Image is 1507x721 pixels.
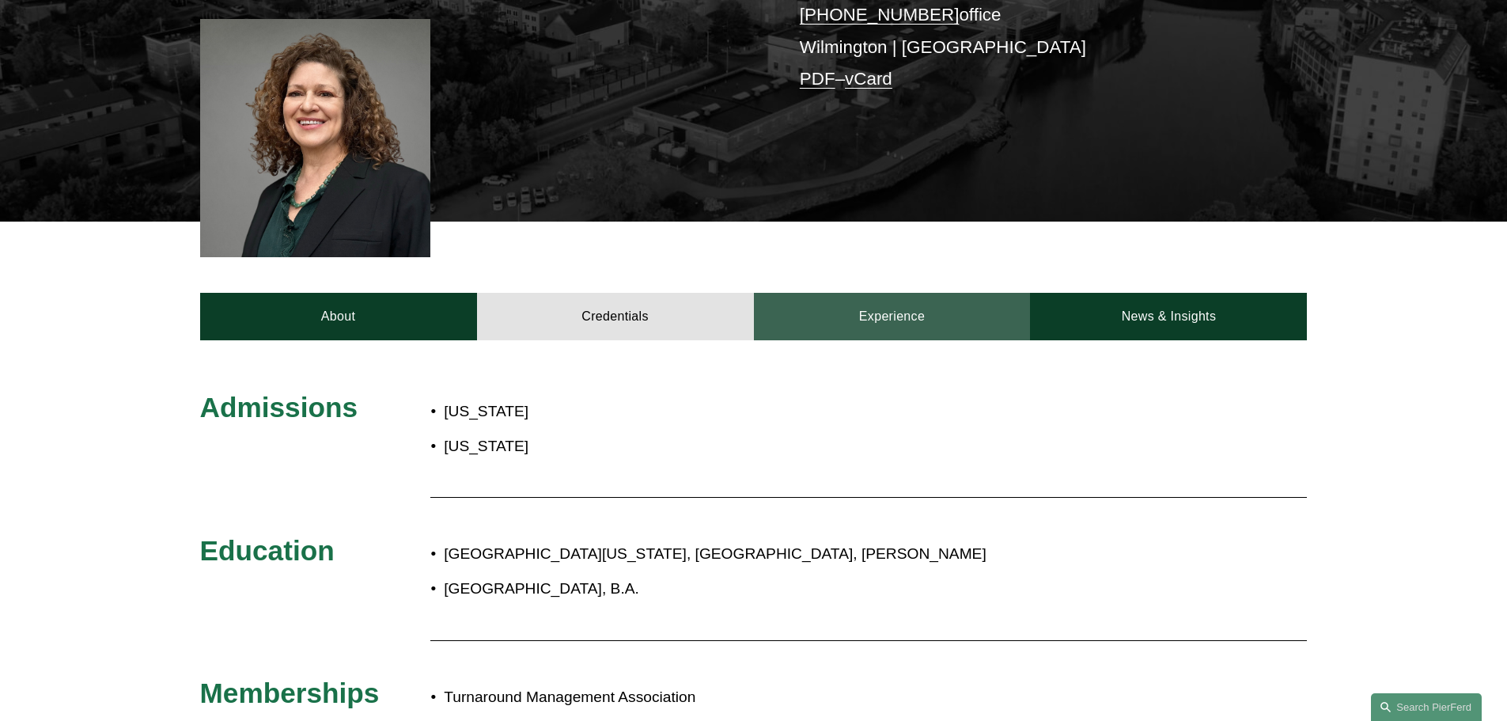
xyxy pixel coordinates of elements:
[800,5,960,25] a: [PHONE_NUMBER]
[800,69,835,89] a: PDF
[200,293,477,340] a: About
[444,575,1168,603] p: [GEOGRAPHIC_DATA], B.A.
[444,541,1168,568] p: [GEOGRAPHIC_DATA][US_STATE], [GEOGRAPHIC_DATA], [PERSON_NAME]
[444,684,1168,712] p: Turnaround Management Association
[200,392,358,423] span: Admissions
[444,433,846,461] p: [US_STATE]
[754,293,1031,340] a: Experience
[1371,693,1482,721] a: Search this site
[200,535,335,566] span: Education
[477,293,754,340] a: Credentials
[444,398,846,426] p: [US_STATE]
[845,69,892,89] a: vCard
[200,677,380,708] span: Memberships
[1030,293,1307,340] a: News & Insights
